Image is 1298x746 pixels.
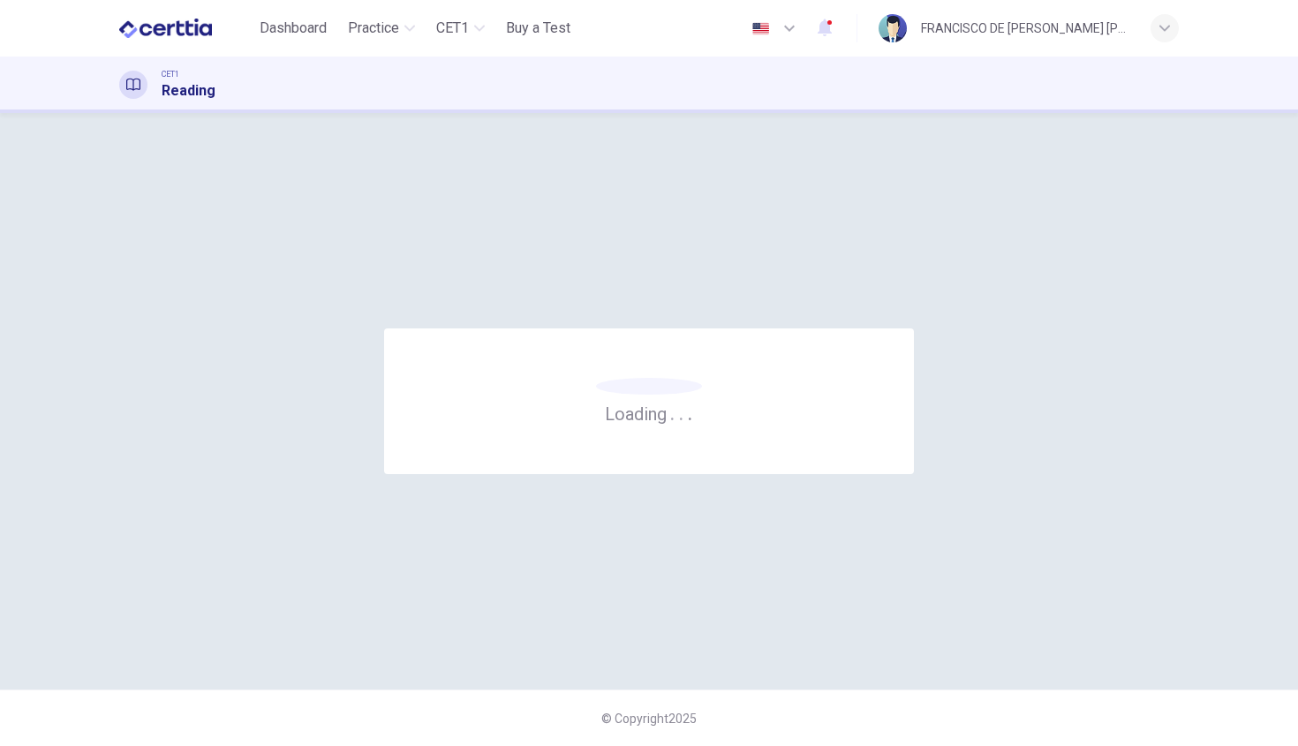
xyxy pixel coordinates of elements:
[429,12,492,44] button: CET1
[601,712,697,726] span: © Copyright 2025
[605,402,693,425] h6: Loading
[119,11,253,46] a: CERTTIA logo
[687,397,693,426] h6: .
[119,11,212,46] img: CERTTIA logo
[506,18,570,39] span: Buy a Test
[162,80,215,102] h1: Reading
[879,14,907,42] img: Profile picture
[669,397,675,426] h6: .
[499,12,577,44] button: Buy a Test
[260,18,327,39] span: Dashboard
[162,68,179,80] span: CET1
[253,12,334,44] button: Dashboard
[348,18,399,39] span: Practice
[436,18,469,39] span: CET1
[341,12,422,44] button: Practice
[678,397,684,426] h6: .
[750,22,772,35] img: en
[921,18,1129,39] div: FRANCISCO DE [PERSON_NAME] [PERSON_NAME]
